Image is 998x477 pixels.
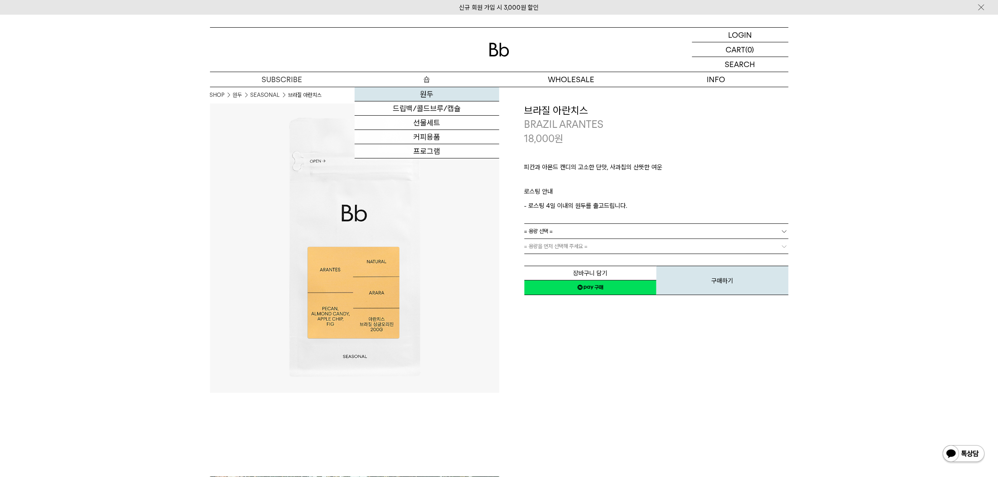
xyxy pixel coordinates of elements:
a: 프로그램 [355,144,499,158]
span: = 용량을 먼저 선택해 주세요 = [524,239,588,254]
p: ㅤ [524,176,788,187]
p: INFO [644,72,788,87]
a: 신규 회원 가입 시 3,000원 할인 [459,4,539,11]
p: WHOLESALE [499,72,644,87]
p: 로스팅 안내 [524,187,788,201]
a: 원두 [355,87,499,101]
a: 커피용품 [355,130,499,144]
button: 구매하기 [656,266,788,295]
p: LOGIN [728,28,752,42]
p: CART [726,42,746,57]
h3: 브라질 아란치스 [524,104,788,118]
a: CART (0) [692,42,788,57]
a: LOGIN [692,28,788,42]
img: 카카오톡 채널 1:1 채팅 버튼 [942,444,985,464]
a: 드립백/콜드브루/캡슐 [355,101,499,116]
p: BRAZIL ARANTES [524,117,788,132]
a: 새창 [524,280,656,295]
p: 피칸과 아몬드 캔디의 고소한 단맛, 사과칩의 산뜻한 여운 [524,162,788,176]
li: 브라질 아란치스 [288,91,322,99]
a: 숍 [355,72,499,87]
p: SEARCH [725,57,755,72]
a: SHOP [210,91,225,99]
a: SUBSCRIBE [210,72,355,87]
button: 장바구니 담기 [524,266,656,280]
p: - 로스팅 4일 이내의 원두를 출고드립니다. [524,201,788,211]
span: 원 [555,132,564,145]
a: 원두 [233,91,242,99]
p: 18,000 [524,132,564,146]
p: (0) [746,42,754,57]
span: = 용량 선택 = [524,224,553,238]
img: 브라질 아란치스 [210,104,499,393]
a: 선물세트 [355,116,499,130]
a: SEASONAL [251,91,280,99]
img: 로고 [489,43,509,57]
